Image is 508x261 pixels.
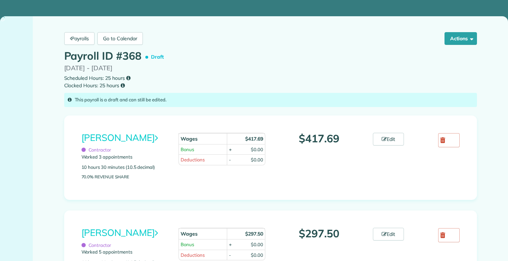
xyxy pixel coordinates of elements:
button: Actions [445,32,477,45]
div: + [229,241,232,248]
a: [PERSON_NAME] [81,132,158,143]
strong: Wages [181,136,198,142]
a: Go to Calendar [97,32,143,45]
td: Bonus [179,144,227,155]
div: $0.00 [251,146,263,153]
div: - [229,252,231,259]
strong: $297.50 [245,231,263,237]
div: $0.00 [251,252,263,259]
small: Scheduled Hours: 25 hours Clocked Hours: 25 hours [64,75,477,89]
p: Worked 3 appointments [81,154,168,161]
td: Deductions [179,250,227,260]
p: $297.50 [276,228,363,239]
p: $417.69 [276,133,363,144]
td: Bonus [179,239,227,250]
span: Contractor [81,242,111,248]
a: Payrolls [64,32,95,45]
td: Deductions [179,154,227,165]
span: Draft [147,51,167,63]
a: Edit [373,133,404,146]
span: Contractor [81,147,111,153]
p: 70.0% Revenue Share [81,174,168,179]
p: [DATE] - [DATE] [64,63,477,73]
p: 10 hours 30 minutes (10.5 decimal) [81,164,168,171]
div: $0.00 [251,156,263,163]
p: Worked 5 appointments [81,249,168,256]
a: [PERSON_NAME] [81,227,158,238]
div: + [229,146,232,153]
div: $0.00 [251,241,263,248]
div: This payroll is a draft and can still be edited. [64,93,477,107]
strong: $417.69 [245,136,263,142]
h1: Payroll ID #368 [64,50,167,63]
a: Edit [373,228,404,241]
strong: Wages [181,231,198,237]
div: - [229,156,231,163]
